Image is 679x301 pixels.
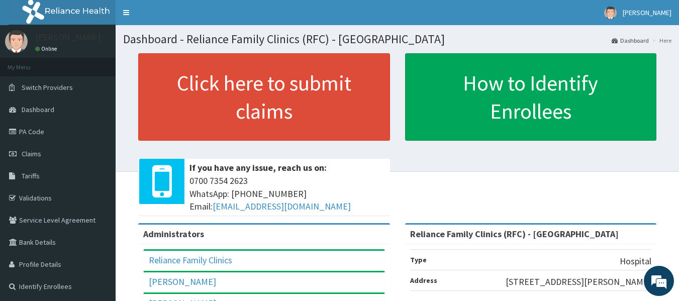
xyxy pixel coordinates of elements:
b: Administrators [143,228,204,240]
a: Dashboard [612,36,649,45]
b: Address [410,276,437,285]
img: User Image [604,7,617,19]
h1: Dashboard - Reliance Family Clinics (RFC) - [GEOGRAPHIC_DATA] [123,33,671,46]
b: If you have any issue, reach us on: [189,162,327,173]
p: Hospital [620,255,651,268]
span: Dashboard [22,105,54,114]
a: [PERSON_NAME] [149,276,216,287]
li: Here [650,36,671,45]
p: [PERSON_NAME] [35,33,101,42]
b: Type [410,255,427,264]
span: Tariffs [22,171,40,180]
a: Online [35,45,59,52]
a: Reliance Family Clinics [149,254,232,266]
img: User Image [5,30,28,53]
span: 0700 7354 2623 WhatsApp: [PHONE_NUMBER] Email: [189,174,385,213]
span: [PERSON_NAME] [623,8,671,17]
a: [EMAIL_ADDRESS][DOMAIN_NAME] [213,200,351,212]
a: How to Identify Enrollees [405,53,657,141]
span: Switch Providers [22,83,73,92]
span: Claims [22,149,41,158]
p: [STREET_ADDRESS][PERSON_NAME] [506,275,651,288]
a: Click here to submit claims [138,53,390,141]
strong: Reliance Family Clinics (RFC) - [GEOGRAPHIC_DATA] [410,228,619,240]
